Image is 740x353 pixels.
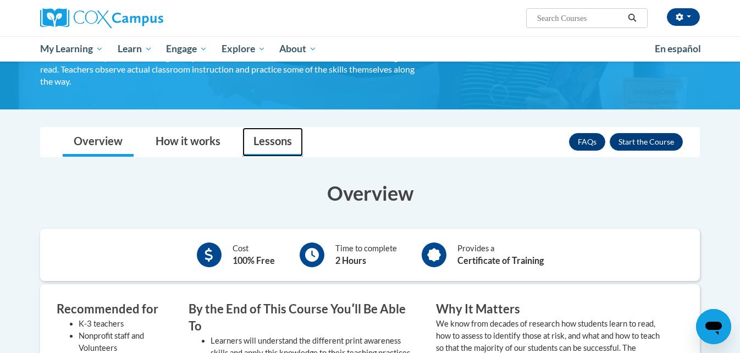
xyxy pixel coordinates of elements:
a: Overview [63,128,134,157]
span: Engage [166,42,207,56]
a: How it works [145,128,231,157]
b: 100% Free [233,255,275,266]
iframe: Button to launch messaging window [696,309,731,344]
div: Provides a [457,242,544,267]
span: My Learning [40,42,103,56]
a: Engage [159,36,214,62]
h3: Recommended for [57,301,172,318]
b: 2 Hours [335,255,366,266]
button: Search [624,12,640,25]
a: En español [648,37,708,60]
div: Main menu [24,36,716,62]
button: Account Settings [667,8,700,26]
a: FAQs [569,133,605,151]
a: Explore [214,36,273,62]
span: About [279,42,317,56]
span: En español [655,43,701,54]
a: Cox Campus [40,8,249,28]
a: Learn [111,36,159,62]
div: Time to complete [335,242,397,267]
img: Cox Campus [40,8,163,28]
div: Cost [233,242,275,267]
a: About [273,36,324,62]
button: Enroll [610,133,683,151]
b: Certificate of Training [457,255,544,266]
a: Lessons [242,128,303,157]
input: Search Courses [536,12,624,25]
li: K-3 teachers [79,318,172,330]
span: Learn [118,42,152,56]
h3: Why It Matters [436,301,667,318]
h3: Overview [40,179,700,207]
h3: By the End of This Course Youʹll Be Able To [189,301,419,335]
span: Explore [222,42,266,56]
a: My Learning [33,36,111,62]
